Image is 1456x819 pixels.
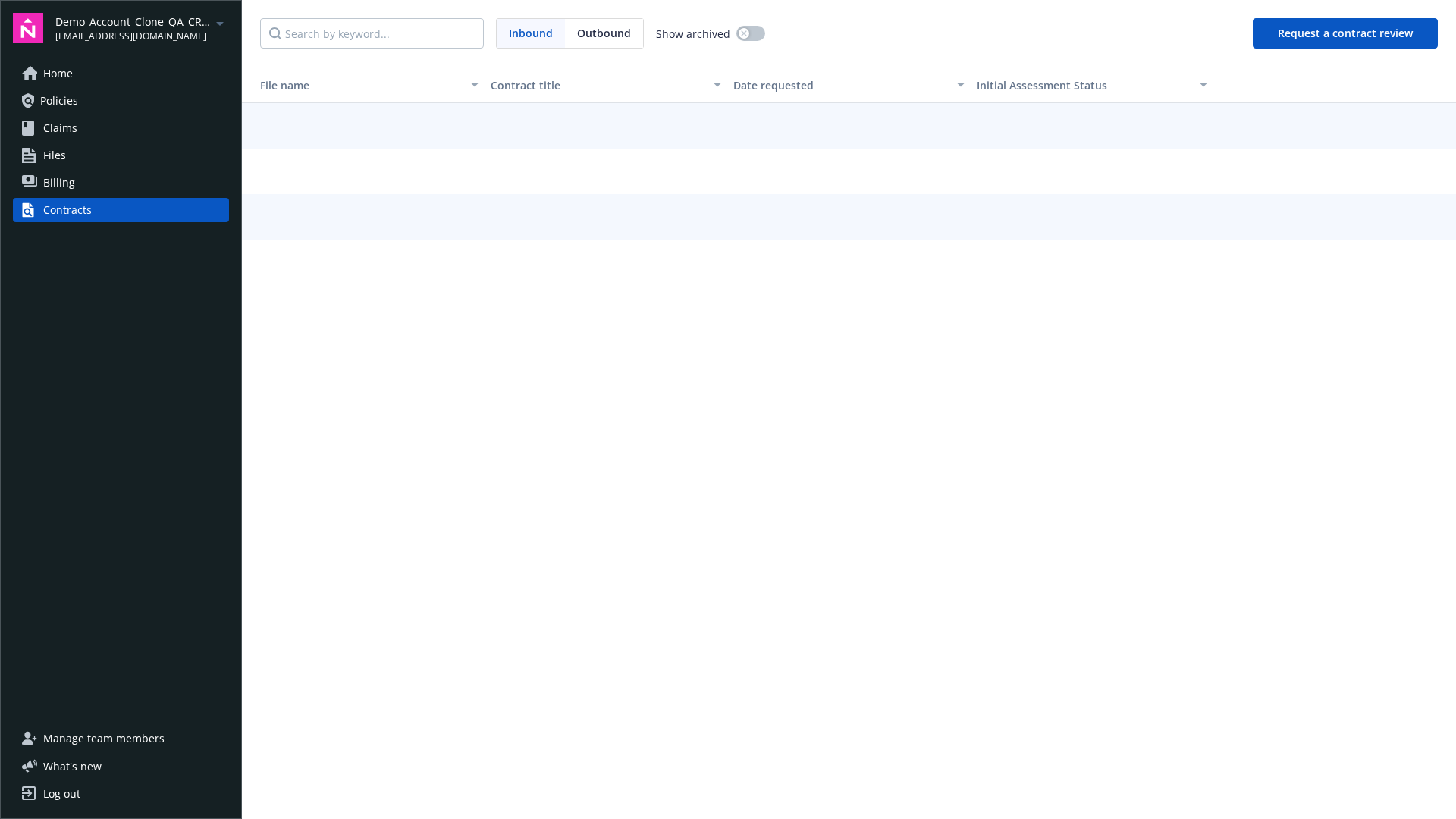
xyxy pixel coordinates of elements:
img: navigator-logo.svg [13,13,43,43]
a: Claims [13,116,229,140]
span: Inbound [497,19,565,48]
button: What's new [13,758,126,774]
span: Claims [43,116,77,140]
div: Contracts [43,198,92,222]
div: Date requested [733,77,947,93]
span: Inbound [509,25,553,41]
span: Outbound [577,25,631,41]
span: Initial Assessment Status [977,78,1107,93]
span: Billing [43,171,75,195]
button: Contract title [485,67,727,103]
a: Contracts [13,198,229,222]
button: Date requested [727,67,970,103]
button: Demo_Account_Clone_QA_CR_Tests_Demo[EMAIL_ADDRESS][DOMAIN_NAME]arrowDropDown [55,13,229,43]
a: Policies [13,89,229,113]
a: Manage team members [13,726,229,751]
div: Log out [43,782,80,806]
a: Home [13,61,229,86]
div: File name [248,77,462,93]
div: Toggle SortBy [977,77,1191,93]
a: Files [13,143,229,168]
input: Search by keyword... [260,18,484,49]
span: Demo_Account_Clone_QA_CR_Tests_Demo [55,14,211,30]
span: Manage team members [43,726,165,751]
span: [EMAIL_ADDRESS][DOMAIN_NAME] [55,30,211,43]
a: Billing [13,171,229,195]
span: Show archived [656,26,730,42]
span: Files [43,143,66,168]
a: arrowDropDown [211,14,229,32]
div: Contract title [491,77,704,93]
span: Home [43,61,73,86]
div: Toggle SortBy [248,77,462,93]
span: What ' s new [43,758,102,774]
button: Request a contract review [1253,18,1438,49]
span: Outbound [565,19,643,48]
span: Policies [40,89,78,113]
